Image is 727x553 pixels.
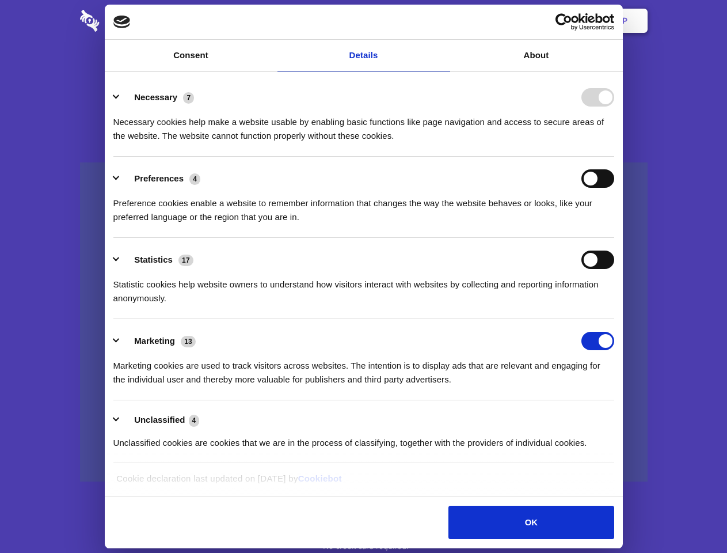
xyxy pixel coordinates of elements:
a: Wistia video thumbnail [80,162,648,482]
label: Preferences [134,173,184,183]
span: 4 [189,173,200,185]
button: Statistics (17) [113,251,201,269]
img: logo-wordmark-white-trans-d4663122ce5f474addd5e946df7df03e33cb6a1c49d2221995e7729f52c070b2.svg [80,10,178,32]
a: Pricing [338,3,388,39]
label: Marketing [134,336,175,346]
button: Unclassified (4) [113,413,207,427]
a: Contact [467,3,520,39]
a: Cookiebot [298,474,342,483]
h4: Auto-redaction of sensitive data, encrypted data sharing and self-destructing private chats. Shar... [80,105,648,143]
a: Consent [105,40,277,71]
span: 7 [183,92,194,104]
label: Necessary [134,92,177,102]
div: Preference cookies enable a website to remember information that changes the way the website beha... [113,188,614,224]
iframe: Drift Widget Chat Controller [669,495,713,539]
span: 4 [189,415,200,426]
h1: Eliminate Slack Data Loss. [80,52,648,93]
button: Preferences (4) [113,169,208,188]
span: 13 [181,336,196,347]
label: Statistics [134,255,173,264]
a: Usercentrics Cookiebot - opens in a new window [513,13,614,31]
a: Details [277,40,450,71]
button: Necessary (7) [113,88,201,107]
div: Necessary cookies help make a website usable by enabling basic functions like page navigation and... [113,107,614,143]
a: Login [522,3,572,39]
div: Marketing cookies are used to track visitors across websites. The intention is to display ads tha... [113,350,614,387]
button: Marketing (13) [113,332,203,350]
div: Statistic cookies help website owners to understand how visitors interact with websites by collec... [113,269,614,305]
span: 17 [178,255,193,266]
button: OK [448,506,614,539]
div: Cookie declaration last updated on [DATE] by [108,472,619,494]
div: Unclassified cookies are cookies that we are in the process of classifying, together with the pro... [113,427,614,450]
a: About [450,40,623,71]
img: logo [113,16,131,28]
